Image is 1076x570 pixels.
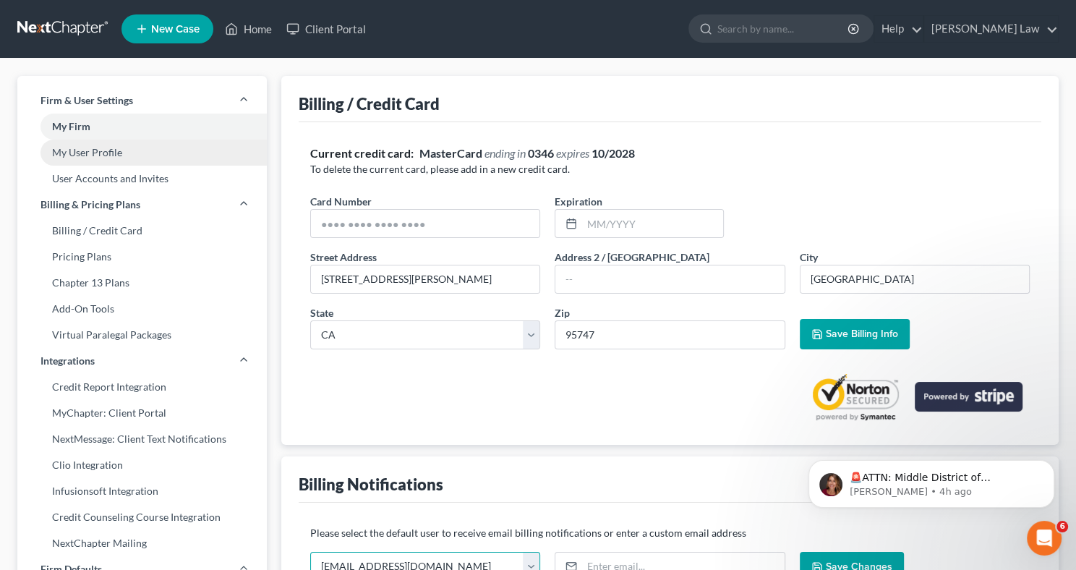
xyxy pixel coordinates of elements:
[279,16,373,42] a: Client Portal
[40,93,133,108] span: Firm & User Settings
[484,146,526,160] span: ending in
[17,140,267,166] a: My User Profile
[800,319,910,349] button: Save Billing Info
[310,195,372,208] span: Card Number
[1056,521,1068,532] span: 6
[17,348,267,374] a: Integrations
[299,93,440,114] div: Billing / Credit Card
[17,88,267,114] a: Firm & User Settings
[17,426,267,452] a: NextMessage: Client Text Notifications
[40,197,140,212] span: Billing & Pricing Plans
[310,146,414,160] strong: Current credit card:
[800,265,1029,293] input: Enter city
[874,16,923,42] a: Help
[826,328,898,340] span: Save Billing Info
[17,478,267,504] a: Infusionsoft Integration
[1027,521,1062,556] iframe: Intercom live chat
[299,474,443,495] div: Billing Notifications
[310,162,1030,176] p: To delete the current card, please add in a new credit card.
[808,373,903,422] img: Powered by Symantec
[808,373,903,422] a: Norton Secured privacy certification
[17,530,267,556] a: NextChapter Mailing
[17,322,267,348] a: Virtual Paralegal Packages
[17,504,267,530] a: Credit Counseling Course Integration
[592,146,635,160] strong: 10/2028
[582,210,723,237] input: MM/YYYY
[17,114,267,140] a: My Firm
[717,15,850,42] input: Search by name...
[17,192,267,218] a: Billing & Pricing Plans
[787,430,1076,531] iframe: Intercom notifications message
[17,244,267,270] a: Pricing Plans
[17,452,267,478] a: Clio Integration
[17,166,267,192] a: User Accounts and Invites
[310,526,1030,540] p: Please select the default user to receive email billing notifications or enter a custom email add...
[17,218,267,244] a: Billing / Credit Card
[528,146,554,160] strong: 0346
[419,146,482,160] strong: MasterCard
[151,24,200,35] span: New Case
[311,210,539,237] input: ●●●● ●●●● ●●●● ●●●●
[17,270,267,296] a: Chapter 13 Plans
[310,307,333,319] span: State
[555,320,785,349] input: XXXXX
[556,146,589,160] span: expires
[555,251,709,263] span: Address 2 / [GEOGRAPHIC_DATA]
[17,374,267,400] a: Credit Report Integration
[800,251,818,263] span: City
[555,195,602,208] span: Expiration
[310,251,377,263] span: Street Address
[915,382,1022,412] img: stripe-logo-2a7f7e6ca78b8645494d24e0ce0d7884cb2b23f96b22fa3b73b5b9e177486001.png
[17,400,267,426] a: MyChapter: Client Portal
[17,296,267,322] a: Add-On Tools
[218,16,279,42] a: Home
[555,307,570,319] span: Zip
[311,265,539,293] input: Enter street address
[555,265,784,293] input: --
[924,16,1058,42] a: [PERSON_NAME] Law
[40,354,95,368] span: Integrations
